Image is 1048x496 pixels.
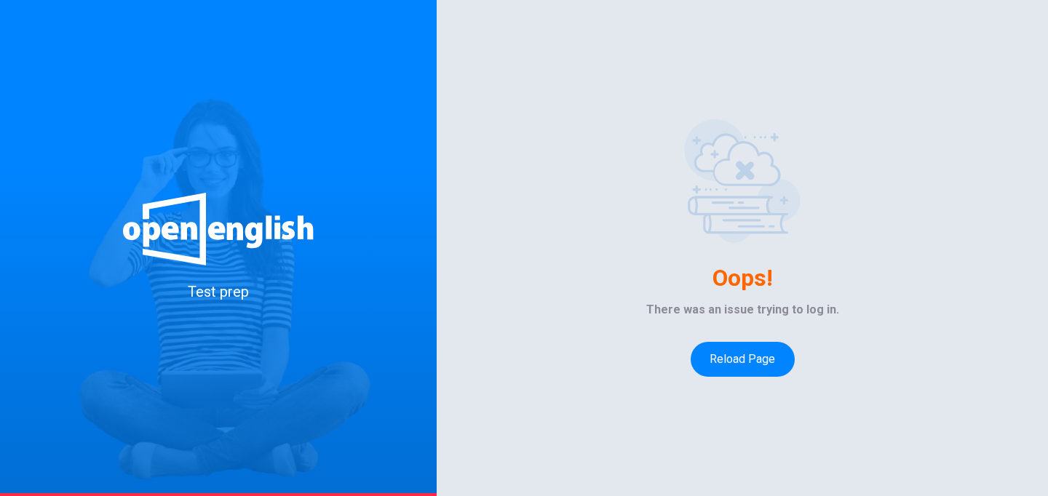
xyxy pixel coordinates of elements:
img: Empty [684,119,801,243]
img: logo [122,193,314,265]
span: Test prep [188,283,249,300]
span: There was an issue trying to log in. [646,301,839,319]
h4: Oops! [712,266,773,289]
button: Reload page [691,342,795,377]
